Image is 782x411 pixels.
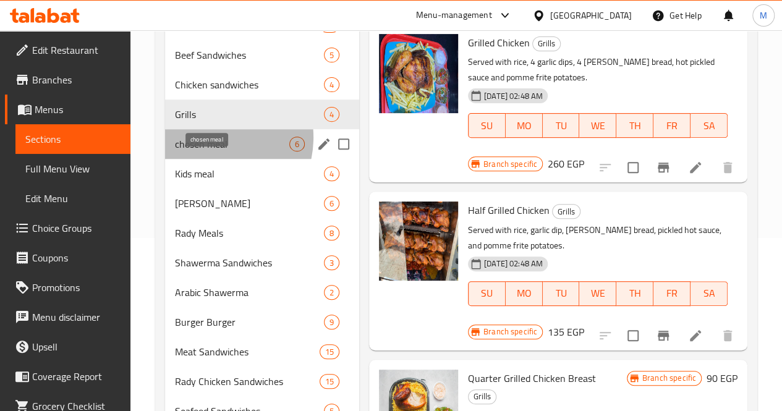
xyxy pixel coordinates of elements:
span: Grills [553,205,580,219]
span: Choice Groups [32,221,121,235]
span: [PERSON_NAME] [175,196,324,211]
span: 4 [325,168,339,180]
span: 4 [325,109,339,121]
div: items [324,285,339,300]
span: 2 [325,287,339,299]
span: Shawerma Sandwiches [175,255,324,270]
span: chosen meal [175,137,289,151]
span: Half Grilled Chicken [468,201,550,219]
a: Upsell [5,332,130,362]
span: WE [584,117,611,135]
div: chosen meal6edit [165,129,359,159]
div: Arabic Shawerma2 [165,278,359,307]
a: Edit Restaurant [5,35,130,65]
span: 15 [320,346,339,358]
h6: 90 EGP [707,370,737,387]
p: Served with rice, garlic dip, [PERSON_NAME] bread, pickled hot sauce, and pomme frite potatoes. [468,222,728,253]
button: SA [691,113,728,138]
div: items [320,374,339,389]
div: Shawerma Sandwiches3 [165,248,359,278]
span: [DATE] 02:48 AM [479,258,548,269]
div: Kids meal [175,166,324,181]
button: delete [713,321,742,350]
span: Grills [533,36,560,51]
span: FR [658,117,686,135]
div: items [324,166,339,181]
span: Branch specific [478,158,542,170]
span: [DATE] 02:48 AM [479,90,548,102]
div: Rady Chicken Sandwiches15 [165,367,359,396]
div: items [320,344,339,359]
span: Rady Meals [175,226,324,240]
span: Grills [175,107,324,122]
span: 4 [325,79,339,91]
button: TU [543,113,580,138]
span: Menu disclaimer [32,310,121,324]
button: TH [616,113,653,138]
span: Branch specific [478,326,542,337]
span: Meat Sandwiches [175,344,320,359]
span: Quarter Grilled Chicken Breast [468,369,596,388]
a: Sections [15,124,130,154]
span: 6 [290,138,304,150]
a: Menus [5,95,130,124]
span: M [760,9,767,22]
img: Half Grilled Chicken [379,201,458,281]
span: Branches [32,72,121,87]
div: Meat Sandwiches15 [165,337,359,367]
button: delete [713,153,742,182]
span: Grilled Chicken [468,33,530,52]
span: Branch specific [637,372,701,384]
button: TU [543,281,580,306]
button: WE [579,281,616,306]
div: items [324,255,339,270]
a: Coupons [5,243,130,273]
div: items [324,48,339,62]
div: Grills4 [165,100,359,129]
p: Served with rice, 4 garlic dips, 4 [PERSON_NAME] bread, hot pickled sauce and pomme frite potatoes. [468,54,728,85]
span: MO [511,284,538,302]
span: Edit Restaurant [32,43,121,57]
span: Coverage Report [32,369,121,384]
span: TU [548,117,575,135]
a: Edit Menu [15,184,130,213]
button: FR [653,113,691,138]
span: FR [658,284,686,302]
div: Grills [532,36,561,51]
div: items [324,315,339,329]
button: MO [506,281,543,306]
div: Grills [552,204,580,219]
button: SU [468,281,506,306]
div: items [289,137,305,151]
a: Choice Groups [5,213,130,243]
div: [PERSON_NAME]6 [165,189,359,218]
span: 6 [325,198,339,210]
span: Sections [25,132,121,146]
div: Beef Sandwiches [175,48,324,62]
span: 5 [325,49,339,61]
div: Beef Sandwiches5 [165,40,359,70]
span: Chicken sandwiches [175,77,324,92]
a: Promotions [5,273,130,302]
a: Branches [5,65,130,95]
div: Rady Chicken Sandwiches [175,374,320,389]
span: Coupons [32,250,121,265]
button: TH [616,281,653,306]
span: Burger Burger [175,315,324,329]
button: MO [506,113,543,138]
span: Menus [35,102,121,117]
div: Burger Burger9 [165,307,359,337]
button: Branch-specific-item [648,153,678,182]
a: Full Menu View [15,154,130,184]
div: Rady Meals8 [165,218,359,248]
div: items [324,196,339,211]
button: edit [315,135,333,153]
a: Menu disclaimer [5,302,130,332]
span: MO [511,117,538,135]
div: Menu-management [416,8,492,23]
